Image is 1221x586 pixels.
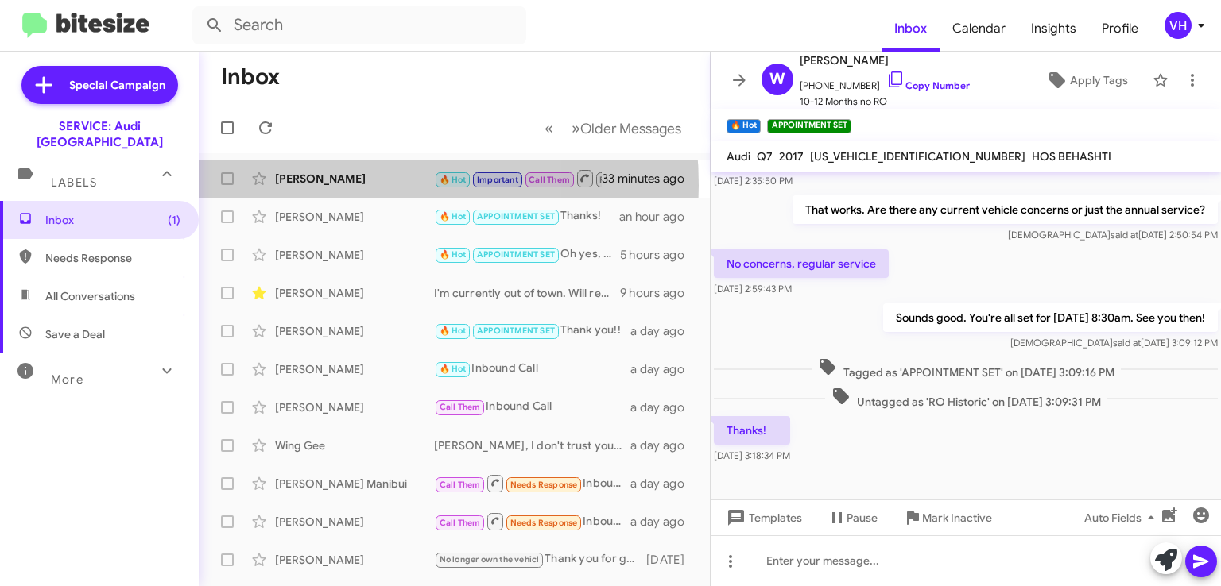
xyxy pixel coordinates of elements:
[630,361,697,377] div: a day ago
[619,209,697,225] div: an hour ago
[440,249,467,260] span: 🔥 Hot
[630,476,697,492] div: a day ago
[529,175,570,185] span: Call Them
[779,149,804,164] span: 2017
[434,168,602,188] div: Inbound Call
[714,283,792,295] span: [DATE] 2:59:43 PM
[572,118,580,138] span: »
[1028,66,1145,94] button: Apply Tags
[275,247,434,263] div: [PERSON_NAME]
[275,285,434,301] div: [PERSON_NAME]
[810,149,1025,164] span: [US_VEHICLE_IDENTIFICATION_NUMBER]
[477,326,555,336] span: APPOINTMENT SET
[1089,6,1151,52] a: Profile
[510,480,578,490] span: Needs Response
[440,518,481,528] span: Call Them
[599,175,646,185] span: RO Historic
[1008,229,1218,241] span: [DEMOGRAPHIC_DATA] [DATE] 2:50:54 PM
[580,120,681,137] span: Older Messages
[815,503,890,532] button: Pause
[275,399,434,415] div: [PERSON_NAME]
[800,94,970,110] span: 10-12 Months no RO
[275,361,434,377] div: [PERSON_NAME]
[275,476,434,492] div: [PERSON_NAME] Manibui
[51,175,97,190] span: Labels
[825,387,1107,410] span: Untagged as 'RO Historic' on [DATE] 3:09:31 PM
[440,326,467,336] span: 🔥 Hot
[168,212,180,228] span: (1)
[602,171,697,187] div: 33 minutes ago
[275,323,434,339] div: [PERSON_NAME]
[769,67,785,92] span: W
[757,149,773,164] span: Q7
[1084,503,1161,532] span: Auto Fields
[51,372,83,387] span: More
[545,118,553,138] span: «
[1151,12,1204,39] button: VH
[434,245,620,264] div: Oh yes, I did see the recall 93FR and will note the tire pressure sensor. Thank you for letting m...
[275,552,434,568] div: [PERSON_NAME]
[1111,229,1138,241] span: said at
[434,285,620,301] div: I'm currently out of town. Will reach out in about 2 weeks
[800,51,970,70] span: [PERSON_NAME]
[45,212,180,228] span: Inbox
[714,175,793,187] span: [DATE] 2:35:50 PM
[620,247,697,263] div: 5 hours ago
[883,303,1218,332] p: Sounds good. You're all set for [DATE] 8:30am. See you then!
[940,6,1018,52] span: Calendar
[767,119,851,133] small: APPOINTMENT SET
[275,171,434,187] div: [PERSON_NAME]
[221,64,280,90] h1: Inbox
[793,195,1218,224] p: That works. Are there any current vehicle concerns or just the annual service?
[882,6,940,52] a: Inbox
[69,77,165,93] span: Special Campaign
[275,209,434,225] div: [PERSON_NAME]
[440,480,481,490] span: Call Them
[714,416,790,445] p: Thanks!
[890,503,1005,532] button: Mark Inactive
[886,79,970,91] a: Copy Number
[1032,149,1111,164] span: HOS BEHASHTI
[275,438,434,453] div: Wing Gee
[847,503,878,532] span: Pause
[434,360,630,378] div: Inbound Call
[536,112,691,145] nav: Page navigation example
[562,112,691,145] button: Next
[45,250,180,266] span: Needs Response
[477,175,518,185] span: Important
[1113,337,1141,349] span: said at
[440,364,467,374] span: 🔥 Hot
[192,6,526,44] input: Search
[812,357,1121,380] span: Tagged as 'APPOINTMENT SET' on [DATE] 3:09:16 PM
[646,552,697,568] div: [DATE]
[630,399,697,415] div: a day ago
[1072,503,1173,532] button: Auto Fields
[1010,337,1218,349] span: [DEMOGRAPHIC_DATA] [DATE] 3:09:12 PM
[630,323,697,339] div: a day ago
[800,70,970,94] span: [PHONE_NUMBER]
[723,503,802,532] span: Templates
[727,149,750,164] span: Audi
[477,211,555,222] span: APPOINTMENT SET
[630,438,697,453] div: a day ago
[630,514,697,530] div: a day ago
[1070,66,1128,94] span: Apply Tags
[45,288,135,304] span: All Conversations
[620,285,697,301] div: 9 hours ago
[440,211,467,222] span: 🔥 Hot
[434,398,630,416] div: Inbound Call
[922,503,992,532] span: Mark Inactive
[727,119,761,133] small: 🔥 Hot
[45,326,105,342] span: Save a Deal
[440,175,467,185] span: 🔥 Hot
[434,322,630,340] div: Thank you!!
[477,249,555,260] span: APPOINTMENT SET
[434,511,630,531] div: Inbound Call
[714,249,889,278] p: No concerns, regular service
[510,518,578,528] span: Needs Response
[440,402,481,412] span: Call Them
[1018,6,1089,52] a: Insights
